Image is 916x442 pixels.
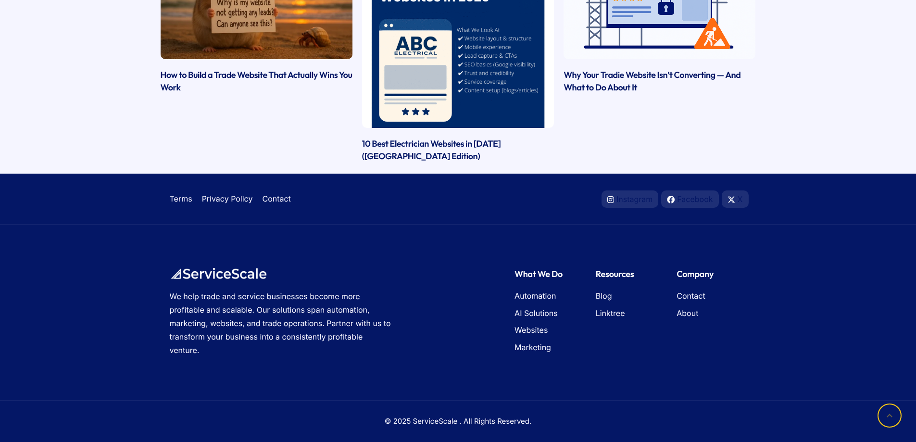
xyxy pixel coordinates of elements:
a: Instagram [602,190,658,208]
a: Terms [170,193,192,205]
a: Facebook [661,190,718,208]
a: Contact [677,290,705,303]
a: Websites [514,324,548,337]
p: We help trade and service businesses become more profitable and scalable. Our solutions span auto... [170,290,394,357]
a: 10 Best Electrician Websites in [DATE] ([GEOGRAPHIC_DATA] Edition) [362,138,501,162]
a: Why Your Tradie Website Isn’t Converting — And What to Do About It [564,69,740,93]
a: About [677,307,698,320]
h5: What We Do [514,268,581,280]
a: Blog [596,290,612,303]
img: ServiceScale logo representing business automation for tradies [170,268,267,279]
a: Privacy Policy [202,193,253,205]
a: How to Build a Trade Website That Actually Wins You Work [161,69,352,93]
a: Automation [514,290,556,303]
p: © 2025 ServiceScale . All Rights Reserved. [165,415,752,428]
a: Contact [262,193,290,205]
a: X [722,190,749,208]
h5: Resources [596,268,663,280]
h5: Company [677,268,743,280]
a: Linktree [596,307,625,320]
a: Marketing [514,341,551,354]
a: AI Solutions [514,307,558,320]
